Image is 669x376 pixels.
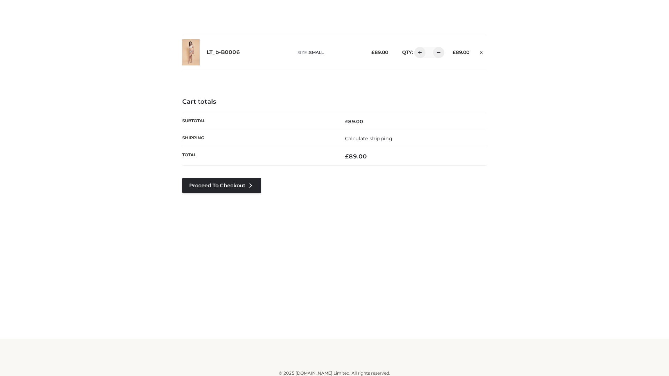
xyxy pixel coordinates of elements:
span: £ [345,153,349,160]
a: LT_b-B0006 [207,49,240,56]
span: SMALL [309,50,324,55]
bdi: 89.00 [453,49,469,55]
bdi: 89.00 [371,49,388,55]
div: QTY: [395,47,442,58]
th: Subtotal [182,113,334,130]
a: Proceed to Checkout [182,178,261,193]
p: size : [298,49,361,56]
a: Calculate shipping [345,135,392,142]
img: LT_b-B0006 - SMALL [182,39,200,65]
th: Total [182,147,334,166]
span: £ [345,118,348,125]
bdi: 89.00 [345,118,363,125]
h4: Cart totals [182,98,487,106]
th: Shipping [182,130,334,147]
bdi: 89.00 [345,153,367,160]
span: £ [453,49,456,55]
a: Remove this item [476,47,487,56]
span: £ [371,49,375,55]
